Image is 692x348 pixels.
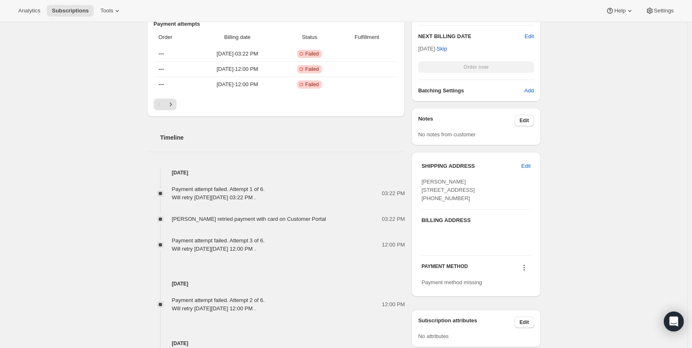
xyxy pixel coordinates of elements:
div: Payment attempt failed. Attempt 1 of 6. Will retry [DATE][DATE] 03:22 PM . [172,185,265,202]
h3: PAYMENT METHOD [421,263,468,274]
button: Help [601,5,639,17]
h2: Timeline [160,133,405,142]
span: Edit [520,117,529,124]
button: Edit [515,317,534,328]
span: [DATE] · 12:00 PM [196,65,279,73]
button: Subscriptions [47,5,94,17]
span: Skip [437,45,447,53]
span: Billing date [196,33,279,41]
nav: Pagination [154,99,399,110]
button: Analytics [13,5,45,17]
th: Order [154,28,194,46]
span: [PERSON_NAME] [STREET_ADDRESS] [PHONE_NUMBER] [421,179,475,201]
span: Edit [521,162,530,170]
button: Edit [516,159,535,173]
span: Settings [654,7,674,14]
button: Next [165,99,177,110]
h4: [DATE] [147,280,405,288]
button: Settings [641,5,679,17]
span: [DATE] · [418,46,447,52]
span: Failed [305,81,319,88]
h3: SHIPPING ADDRESS [421,162,521,170]
span: Fulfillment [341,33,394,41]
span: [DATE] · 12:00 PM [196,80,279,89]
div: Payment attempt failed. Attempt 3 of 6. Will retry [DATE][DATE] 12:00 PM . [172,237,265,253]
span: 12:00 PM [382,300,405,309]
span: 03:22 PM [382,189,405,198]
span: Status [284,33,336,41]
span: Help [614,7,625,14]
h3: Notes [418,115,515,126]
span: --- [159,66,164,72]
button: Skip [432,42,452,56]
h4: [DATE] [147,339,405,348]
span: No notes from customer [418,131,476,138]
span: 12:00 PM [382,241,405,249]
button: Edit [515,115,534,126]
span: Edit [520,319,529,326]
span: No attributes [418,333,449,339]
span: --- [159,51,164,57]
span: Subscriptions [52,7,89,14]
span: Payment method missing [421,279,482,285]
h2: NEXT BILLING DATE [418,32,525,41]
span: 03:22 PM [382,215,405,223]
h4: [DATE] [147,169,405,177]
span: [PERSON_NAME] retried payment with card on Customer Portal [172,216,326,222]
span: Add [524,87,534,95]
span: --- [159,81,164,87]
span: Tools [100,7,113,14]
h3: BILLING ADDRESS [421,216,530,225]
div: Open Intercom Messenger [664,312,684,331]
h6: Batching Settings [418,87,524,95]
button: Add [519,84,539,97]
span: [DATE] · 03:22 PM [196,50,279,58]
span: Failed [305,66,319,72]
button: Tools [95,5,126,17]
div: Payment attempt failed. Attempt 2 of 6. Will retry [DATE][DATE] 12:00 PM . [172,296,265,313]
h2: Payment attempts [154,20,399,28]
h3: Subscription attributes [418,317,515,328]
button: Edit [525,32,534,41]
span: Failed [305,51,319,57]
span: Analytics [18,7,40,14]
